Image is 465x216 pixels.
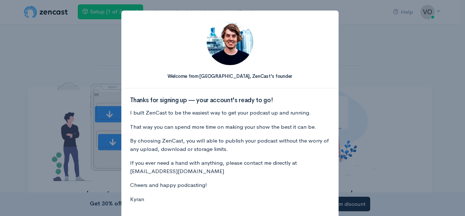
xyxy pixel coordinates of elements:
p: By choosing ZenCast, you will able to publish your podcast without the worry of any upload, downl... [130,137,330,153]
p: I built ZenCast to be the easiest way to get your podcast up and running. [130,109,330,117]
h5: Welcome from [GEOGRAPHIC_DATA], ZenCast's founder [130,74,330,79]
p: Kyran [130,195,330,204]
p: Cheers and happy podcasting! [130,181,330,189]
h3: Thanks for signing up — your account's ready to go! [130,97,330,104]
p: That way you can spend more time on making your show the best it can be. [130,123,330,131]
iframe: gist-messenger-bubble-iframe [440,191,458,209]
p: If you ever need a hand with anything, please contact me directly at [EMAIL_ADDRESS][DOMAIN_NAME] [130,159,330,175]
